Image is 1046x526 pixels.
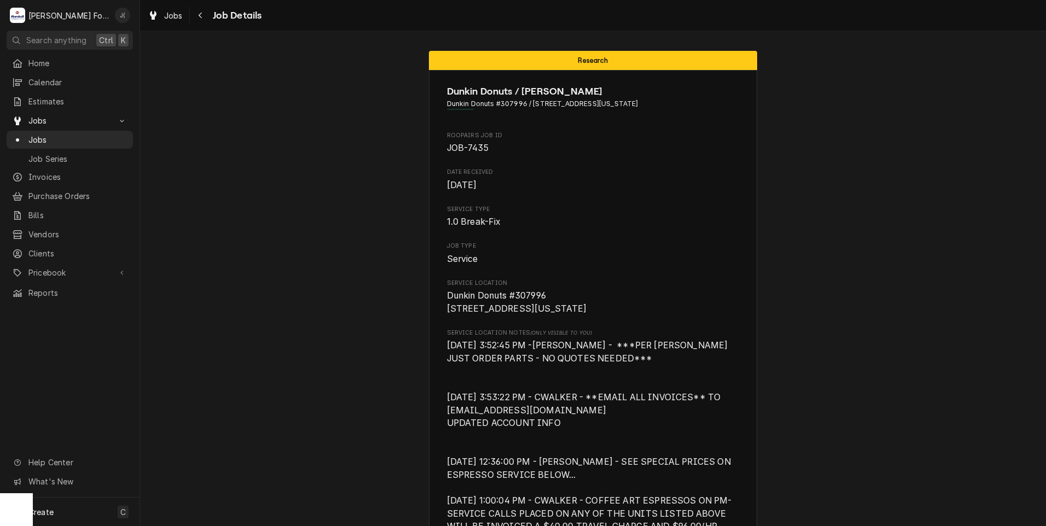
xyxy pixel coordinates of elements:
span: Job Type [447,242,740,250]
span: Job Details [210,8,262,23]
span: Vendors [28,229,127,240]
span: JOB-7435 [447,143,489,153]
span: Name [447,84,740,99]
span: Estimates [28,96,127,107]
div: Roopairs Job ID [447,131,740,155]
a: Bills [7,206,133,224]
span: Invoices [28,171,127,183]
a: Go to Help Center [7,453,133,471]
div: J( [115,8,130,23]
span: Date Received [447,168,740,177]
span: Job Type [447,253,740,266]
a: Go to What's New [7,472,133,490]
a: Clients [7,244,133,262]
a: Vendors [7,225,133,243]
span: Service Location Notes [447,329,740,337]
a: Estimates [7,92,133,110]
span: Service [447,254,478,264]
span: Research [578,57,608,64]
span: Help Center [28,457,126,468]
span: Service Location [447,279,740,288]
div: Marshall Food Equipment Service's Avatar [10,8,25,23]
span: Date Received [447,179,740,192]
span: Home [28,57,127,69]
span: 1.0 Break-Fix [447,217,501,227]
div: Client Information [447,84,740,118]
a: Jobs [7,131,133,149]
span: Service Type [447,215,740,229]
a: Home [7,54,133,72]
a: Jobs [143,7,187,25]
span: Reports [28,287,127,299]
div: Date Received [447,168,740,191]
span: Jobs [28,134,127,145]
button: Search anythingCtrlK [7,31,133,50]
a: Calendar [7,73,133,91]
a: Purchase Orders [7,187,133,205]
span: Jobs [164,10,183,21]
span: Job Series [28,153,127,165]
div: M [10,8,25,23]
div: Service Location [447,279,740,315]
div: [PERSON_NAME] Food Equipment Service [28,10,109,21]
span: (Only Visible to You) [530,330,592,336]
span: Purchase Orders [28,190,127,202]
div: Service Type [447,205,740,229]
span: Roopairs Job ID [447,131,740,140]
span: Service Type [447,205,740,214]
span: Ctrl [99,34,113,46]
span: Bills [28,209,127,221]
span: Service Location [447,289,740,315]
span: What's New [28,476,126,487]
span: Address [447,99,740,109]
span: C [120,506,126,518]
a: Reports [7,284,133,302]
a: Invoices [7,168,133,186]
span: Jobs [28,115,111,126]
div: Status [429,51,757,70]
a: Go to Jobs [7,112,133,130]
span: Dunkin Donuts #307996 [STREET_ADDRESS][US_STATE] [447,290,587,314]
span: Calendar [28,77,127,88]
span: Pricebook [28,267,111,278]
div: Jeff Debigare (109)'s Avatar [115,8,130,23]
span: Clients [28,248,127,259]
span: K [121,34,126,46]
span: Create [28,507,54,517]
a: Go to Pricebook [7,264,133,282]
a: Job Series [7,150,133,168]
button: Navigate back [192,7,210,24]
span: [DATE] [447,180,477,190]
span: Roopairs Job ID [447,142,740,155]
span: Search anything [26,34,86,46]
div: Job Type [447,242,740,265]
